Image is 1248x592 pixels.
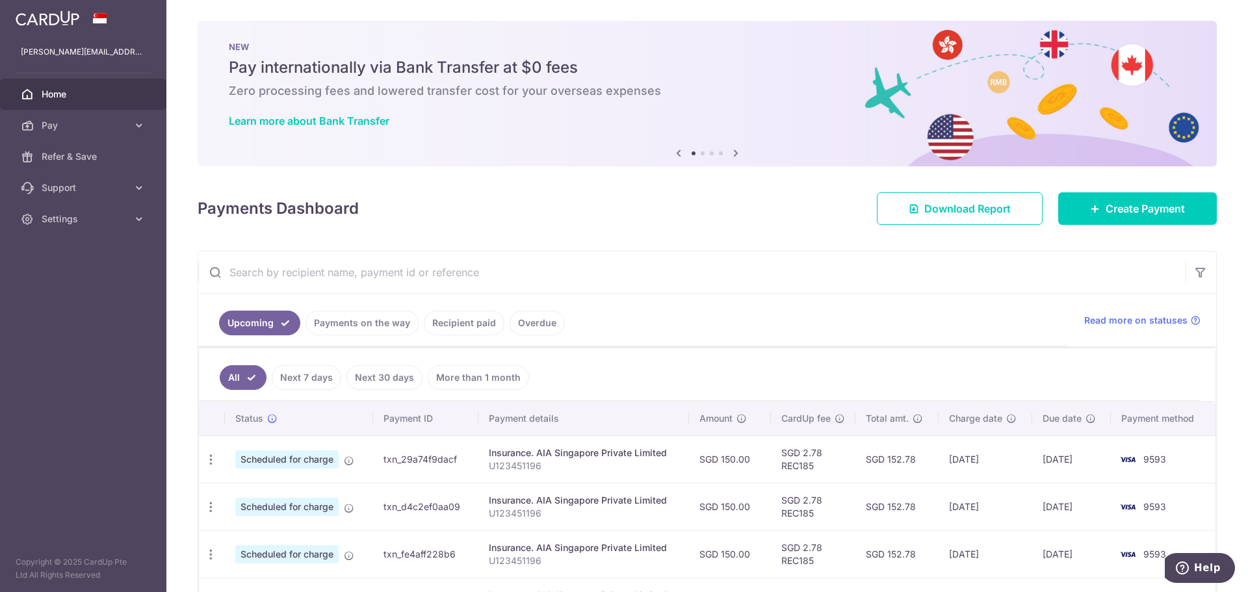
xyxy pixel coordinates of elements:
span: CardUp fee [781,412,831,425]
span: Pay [42,119,127,132]
td: SGD 152.78 [855,530,939,578]
p: NEW [229,42,1186,52]
a: Read more on statuses [1084,314,1201,327]
td: SGD 2.78 REC185 [771,483,855,530]
a: Create Payment [1058,192,1217,225]
span: Scheduled for charge [235,450,339,469]
h4: Payments Dashboard [198,197,359,220]
a: Next 7 days [272,365,341,390]
span: Status [235,412,263,425]
td: txn_fe4aff228b6 [373,530,478,578]
td: [DATE] [939,530,1032,578]
td: [DATE] [939,435,1032,483]
td: [DATE] [939,483,1032,530]
img: Bank Card [1115,499,1141,515]
span: Due date [1043,412,1082,425]
span: Create Payment [1106,201,1185,216]
span: Scheduled for charge [235,545,339,563]
div: Insurance. AIA Singapore Private Limited [489,541,679,554]
td: [DATE] [1032,483,1111,530]
p: U123451196 [489,554,679,567]
td: SGD 150.00 [689,435,771,483]
td: SGD 2.78 REC185 [771,530,855,578]
p: [PERSON_NAME][EMAIL_ADDRESS][DOMAIN_NAME] [21,45,146,58]
td: [DATE] [1032,435,1111,483]
a: Overdue [510,311,565,335]
span: Scheduled for charge [235,498,339,516]
img: Bank Card [1115,452,1141,467]
span: 9593 [1143,548,1166,560]
a: Upcoming [219,311,300,335]
span: Settings [42,212,127,225]
td: SGD 150.00 [689,483,771,530]
span: 9593 [1143,454,1166,465]
a: Payments on the way [305,311,419,335]
a: All [220,365,266,390]
div: Insurance. AIA Singapore Private Limited [489,446,679,459]
span: Read more on statuses [1084,314,1188,327]
h6: Zero processing fees and lowered transfer cost for your overseas expenses [229,83,1186,99]
span: Charge date [949,412,1002,425]
th: Payment ID [373,402,478,435]
a: Learn more about Bank Transfer [229,114,389,127]
a: Next 30 days [346,365,422,390]
p: U123451196 [489,507,679,520]
span: Download Report [924,201,1011,216]
span: Amount [699,412,733,425]
input: Search by recipient name, payment id or reference [198,251,1185,293]
span: Home [42,88,127,101]
h5: Pay internationally via Bank Transfer at $0 fees [229,57,1186,78]
span: Support [42,181,127,194]
a: Download Report [877,192,1043,225]
iframe: Opens a widget where you can find more information [1165,553,1235,586]
img: CardUp [16,10,79,26]
span: 9593 [1143,501,1166,512]
th: Payment details [478,402,689,435]
span: Total amt. [866,412,909,425]
span: Refer & Save [42,150,127,163]
td: [DATE] [1032,530,1111,578]
td: SGD 152.78 [855,483,939,530]
a: More than 1 month [428,365,529,390]
img: Bank Card [1115,547,1141,562]
img: Bank transfer banner [198,21,1217,166]
td: SGD 150.00 [689,530,771,578]
td: SGD 152.78 [855,435,939,483]
th: Payment method [1111,402,1215,435]
td: SGD 2.78 REC185 [771,435,855,483]
a: Recipient paid [424,311,504,335]
td: txn_d4c2ef0aa09 [373,483,478,530]
p: U123451196 [489,459,679,472]
td: txn_29a74f9dacf [373,435,478,483]
div: Insurance. AIA Singapore Private Limited [489,494,679,507]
